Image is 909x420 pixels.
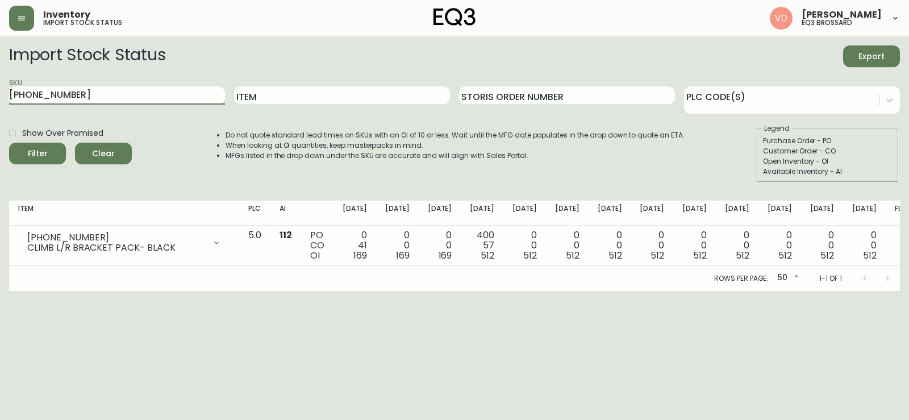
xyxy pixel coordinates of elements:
[801,201,844,226] th: [DATE]
[693,249,707,262] span: 512
[18,230,230,255] div: [PHONE_NUMBER]CLIMB L/R BRACKET PACK- BLACK
[428,230,452,261] div: 0 0
[43,19,122,26] h5: import stock status
[673,201,716,226] th: [DATE]
[470,230,494,261] div: 400 57
[778,249,792,262] span: 512
[333,201,376,226] th: [DATE]
[770,7,793,30] img: 34cbe8de67806989076631741e6a7c6b
[439,249,452,262] span: 169
[763,146,893,156] div: Customer Order - CO
[555,230,579,261] div: 0 0
[310,230,324,261] div: PO CO
[852,230,877,261] div: 0 0
[716,201,758,226] th: [DATE]
[763,123,791,134] legend: Legend
[461,201,503,226] th: [DATE]
[773,269,801,288] div: 50
[546,201,589,226] th: [DATE]
[589,201,631,226] th: [DATE]
[385,230,410,261] div: 0 0
[9,45,165,67] h2: Import Stock Status
[84,147,123,161] span: Clear
[843,45,900,67] button: Export
[768,230,792,261] div: 0 0
[27,232,205,243] div: [PHONE_NUMBER]
[523,249,537,262] span: 512
[763,167,893,177] div: Available Inventory - AI
[802,10,882,19] span: [PERSON_NAME]
[433,8,476,26] img: logo
[481,249,494,262] span: 512
[226,140,685,151] li: When looking at OI quantities, keep masterpacks in mind.
[682,230,707,261] div: 0 0
[640,230,664,261] div: 0 0
[503,201,546,226] th: [DATE]
[758,201,801,226] th: [DATE]
[396,249,410,262] span: 169
[736,249,749,262] span: 512
[270,201,301,226] th: AI
[226,151,685,161] li: MFGs listed in the drop down under the SKU are accurate and will align with Sales Portal.
[343,230,367,261] div: 0 41
[27,243,205,253] div: CLIMB L/R BRACKET PACK- BLACK
[43,10,90,19] span: Inventory
[512,230,537,261] div: 0 0
[598,230,622,261] div: 0 0
[376,201,419,226] th: [DATE]
[9,143,66,164] button: Filter
[651,249,664,262] span: 512
[239,201,270,226] th: PLC
[239,226,270,266] td: 5.0
[419,201,461,226] th: [DATE]
[75,143,132,164] button: Clear
[9,201,239,226] th: Item
[763,156,893,167] div: Open Inventory - OI
[566,249,579,262] span: 512
[22,127,103,139] span: Show Over Promised
[810,230,835,261] div: 0 0
[226,130,685,140] li: Do not quote standard lead times on SKUs with an OI of 10 or less. Wait until the MFG date popula...
[843,201,886,226] th: [DATE]
[631,201,673,226] th: [DATE]
[852,49,891,64] span: Export
[608,249,622,262] span: 512
[725,230,749,261] div: 0 0
[802,19,852,26] h5: eq3 brossard
[280,228,292,242] span: 112
[763,136,893,146] div: Purchase Order - PO
[820,249,834,262] span: 512
[819,273,842,284] p: 1-1 of 1
[714,273,768,284] p: Rows per page:
[863,249,877,262] span: 512
[353,249,367,262] span: 169
[310,249,320,262] span: OI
